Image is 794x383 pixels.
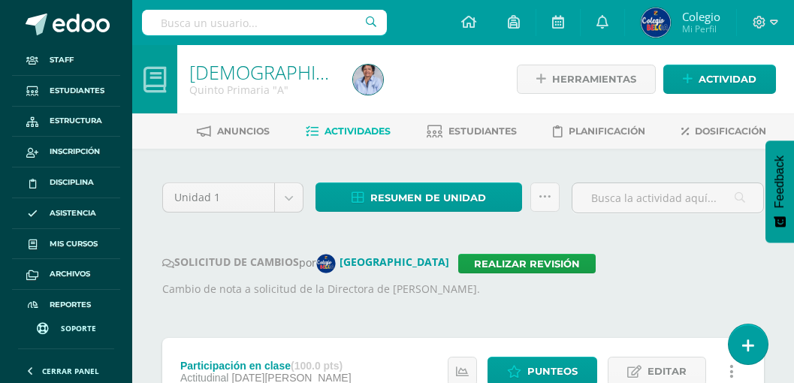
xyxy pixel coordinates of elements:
input: Busca la actividad aquí... [572,183,763,213]
span: Colegio [682,9,720,24]
img: f7d43da7d4b76873f72a158759d9652e.png [353,65,383,95]
a: Planificación [553,119,645,143]
div: Participación en clase [180,360,352,372]
a: Dosificación [681,119,766,143]
a: Herramientas [517,65,656,94]
strong: (100.0 pts) [291,360,343,372]
span: Disciplina [50,176,94,188]
div: Quinto Primaria 'A' [189,83,335,97]
h1: Evangelización [189,62,335,83]
a: Resumen de unidad [315,182,521,212]
span: Resumen de unidad [370,184,486,212]
span: Estudiantes [448,125,517,137]
span: Soporte [61,323,96,333]
p: Cambio de nota a solicitud de la Directora de [PERSON_NAME]. [162,281,764,297]
span: Mis cursos [50,238,98,250]
a: Mis cursos [12,229,120,260]
a: Asistencia [12,198,120,229]
span: Mi Perfil [682,23,720,35]
span: Actividades [325,125,391,137]
a: Disciplina [12,167,120,198]
a: Realizar revisión [458,254,596,273]
a: Estudiantes [427,119,517,143]
strong: [GEOGRAPHIC_DATA] [340,255,449,269]
span: Actividad [699,65,756,93]
a: Inscripción [12,137,120,167]
img: c600e396c05fc968532ff46e374ede2f.png [641,8,671,38]
span: Planificación [569,125,645,137]
a: [GEOGRAPHIC_DATA] [316,255,458,269]
a: Archivos [12,259,120,290]
a: Actividades [306,119,391,143]
div: por [162,254,764,273]
span: Feedback [773,155,786,208]
span: Inscripción [50,146,100,158]
span: Archivos [50,268,90,280]
span: Unidad 1 [174,183,263,212]
strong: SOLICITUD DE CAMBIOS [162,255,299,269]
span: Asistencia [50,207,96,219]
span: Cerrar panel [42,366,99,376]
input: Busca un usuario... [142,10,387,35]
img: 9802ebbe3653d46ccfe4ee73d49c38f1.png [316,254,336,273]
span: Reportes [50,299,91,311]
a: Staff [12,45,120,76]
a: Actividad [663,65,776,94]
span: Dosificación [695,125,766,137]
a: Soporte [18,308,114,345]
a: Reportes [12,290,120,321]
button: Feedback - Mostrar encuesta [765,140,794,243]
a: Anuncios [197,119,270,143]
a: [DEMOGRAPHIC_DATA] [189,59,387,85]
a: Unidad 1 [163,183,303,212]
span: Herramientas [552,65,636,93]
span: Staff [50,54,74,66]
span: Estructura [50,115,102,127]
span: Anuncios [217,125,270,137]
a: Estructura [12,107,120,137]
a: Estudiantes [12,76,120,107]
span: Estudiantes [50,85,104,97]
